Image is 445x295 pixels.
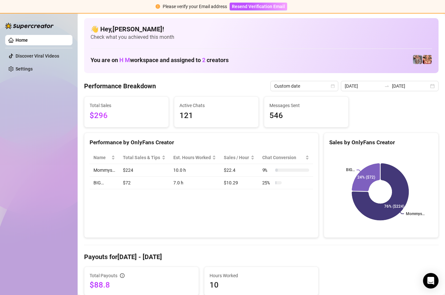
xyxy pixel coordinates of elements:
[90,110,163,122] span: $296
[384,83,389,89] span: swap-right
[90,280,193,290] span: $88.8
[329,138,433,147] div: Sales by OnlyFans Creator
[230,3,287,10] button: Resend Verification Email
[274,81,334,91] span: Custom date
[392,82,429,90] input: End date
[5,23,54,29] img: logo-BBDzfeDw.svg
[423,273,439,289] div: Open Intercom Messenger
[123,154,160,161] span: Total Sales & Tips
[90,102,163,109] span: Total Sales
[91,25,432,34] h4: 👋 Hey, [PERSON_NAME] !
[346,168,355,172] text: BIG…
[262,167,273,174] span: 9 %
[84,252,439,261] h4: Payouts for [DATE] - [DATE]
[90,164,119,177] td: Mommys…
[331,84,335,88] span: calendar
[179,110,253,122] span: 121
[91,57,229,64] h1: You are on workspace and assigned to creators
[119,151,169,164] th: Total Sales & Tips
[406,212,425,216] text: Mommys…
[179,102,253,109] span: Active Chats
[93,154,110,161] span: Name
[156,4,160,9] span: exclamation-circle
[16,38,28,43] a: Home
[169,177,220,189] td: 7.0 h
[90,138,313,147] div: Performance by OnlyFans Creator
[413,55,422,64] img: pennylondonvip
[224,154,249,161] span: Sales / Hour
[262,154,304,161] span: Chat Conversion
[119,57,130,63] span: H M
[173,154,211,161] div: Est. Hours Worked
[269,110,343,122] span: 546
[345,82,382,90] input: Start date
[220,177,258,189] td: $10.29
[258,151,313,164] th: Chat Conversion
[90,272,117,279] span: Total Payouts
[90,177,119,189] td: BIG…
[423,55,432,64] img: pennylondon
[220,164,258,177] td: $22.4
[84,82,156,91] h4: Performance Breakdown
[262,179,273,186] span: 25 %
[119,177,169,189] td: $72
[384,83,389,89] span: to
[163,3,227,10] div: Please verify your Email address
[119,164,169,177] td: $224
[120,273,125,278] span: info-circle
[91,34,432,41] span: Check what you achieved this month
[269,102,343,109] span: Messages Sent
[169,164,220,177] td: 10.0 h
[16,53,59,59] a: Discover Viral Videos
[210,280,313,290] span: 10
[232,4,285,9] span: Resend Verification Email
[16,66,33,71] a: Settings
[210,272,313,279] span: Hours Worked
[90,151,119,164] th: Name
[220,151,258,164] th: Sales / Hour
[202,57,205,63] span: 2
